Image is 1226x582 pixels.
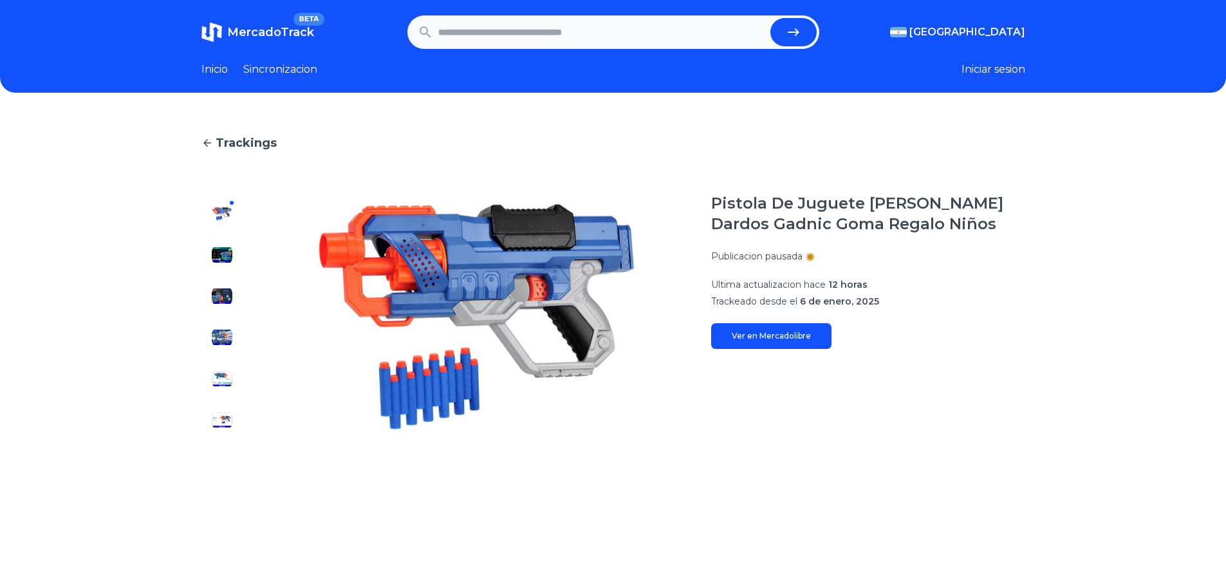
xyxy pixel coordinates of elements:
span: 12 horas [828,279,868,290]
h1: Pistola De Juguete [PERSON_NAME] Dardos Gadnic Goma Regalo Niños [711,193,1025,234]
img: Pistola De Juguete Lanza Dardos Gadnic Goma Regalo Niños [212,203,232,224]
a: Trackings [201,134,1025,152]
span: 6 de enero, 2025 [800,296,879,307]
span: [GEOGRAPHIC_DATA] [909,24,1025,40]
img: Pistola De Juguete Lanza Dardos Gadnic Goma Regalo Niños [268,193,685,440]
span: MercadoTrack [227,25,314,39]
button: [GEOGRAPHIC_DATA] [890,24,1025,40]
span: Trackeado desde el [711,296,797,307]
img: Pistola De Juguete Lanza Dardos Gadnic Goma Regalo Niños [212,286,232,306]
img: Pistola De Juguete Lanza Dardos Gadnic Goma Regalo Niños [212,409,232,430]
img: Pistola De Juguete Lanza Dardos Gadnic Goma Regalo Niños [212,368,232,389]
span: Trackings [216,134,277,152]
img: Argentina [890,27,907,37]
a: Ver en Mercadolibre [711,323,831,349]
a: Inicio [201,62,228,77]
button: Iniciar sesion [961,62,1025,77]
img: Pistola De Juguete Lanza Dardos Gadnic Goma Regalo Niños [212,245,232,265]
span: Ultima actualizacion hace [711,279,826,290]
img: MercadoTrack [201,22,222,42]
a: Sincronizacion [243,62,317,77]
p: Publicacion pausada [711,250,803,263]
span: BETA [293,13,324,26]
a: MercadoTrackBETA [201,22,314,42]
img: Pistola De Juguete Lanza Dardos Gadnic Goma Regalo Niños [212,327,232,348]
